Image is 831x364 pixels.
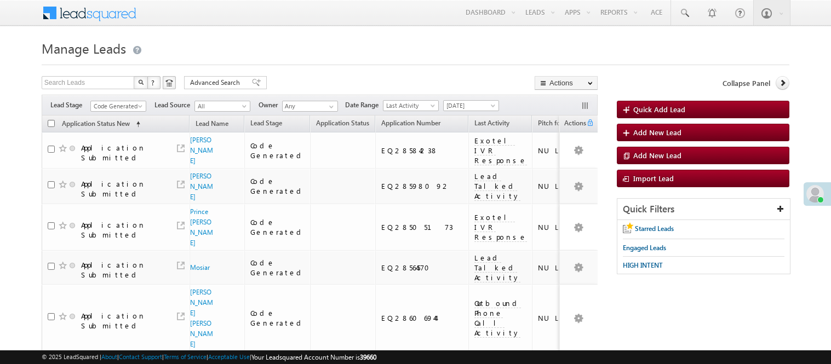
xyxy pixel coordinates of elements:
[81,220,163,240] div: Application Submitted
[90,101,146,112] a: Code Generated
[56,117,146,131] a: Application Status New (sorted ascending)
[323,101,337,112] a: Show All Items
[559,117,586,131] span: Actions
[623,261,663,269] span: HIGH INTENT
[383,100,439,111] a: Last Activity
[532,117,579,131] a: Pitch for MF
[164,353,207,360] a: Terms of Service
[81,179,163,199] div: Application Submitted
[190,172,213,201] a: [PERSON_NAME]
[282,101,338,112] input: Type to Search
[250,141,305,160] div: Code Generated
[635,224,674,233] span: Starred Leads
[250,176,305,196] div: Code Generated
[250,217,305,237] div: Code Generated
[376,117,446,131] a: Application Number
[381,181,463,191] div: EQ28598092
[633,174,674,183] span: Import Lead
[617,199,790,220] div: Quick Filters
[381,313,463,323] div: EQ28606944
[538,222,575,232] div: NULL
[190,263,210,271] a: Mosiar
[194,101,250,112] a: All
[119,353,162,360] a: Contact Support
[250,119,282,127] span: Lead Stage
[190,78,243,88] span: Advanced Search
[535,76,598,90] button: Actions
[474,136,527,165] span: Exotel IVR Response
[131,120,140,129] span: (sorted ascending)
[190,207,213,247] a: Prince [PERSON_NAME]
[381,222,463,232] div: EQ28505173
[101,353,117,360] a: About
[474,212,527,242] span: Exotel IVR Response
[42,352,376,362] span: © 2025 LeadSquared | | | | |
[250,258,305,278] div: Code Generated
[259,100,282,110] span: Owner
[251,353,376,361] span: Your Leadsquared Account Number is
[383,101,435,111] span: Last Activity
[474,171,520,201] span: Lead Talked Activity
[381,119,440,127] span: Application Number
[190,136,213,165] a: [PERSON_NAME]
[381,263,463,273] div: EQ28564570
[147,76,161,89] button: ?
[474,298,521,338] span: Outbound Phone Call Activity
[538,119,574,127] span: Pitch for MF
[250,308,305,328] div: Code Generated
[42,39,126,57] span: Manage Leads
[195,101,247,111] span: All
[316,119,369,127] span: Application Status
[633,105,685,114] span: Quick Add Lead
[208,353,250,360] a: Acceptable Use
[345,100,383,110] span: Date Range
[311,117,375,131] a: Application Status
[444,101,496,111] span: [DATE]
[381,146,463,155] div: EQ28584238
[138,79,144,85] img: Search
[81,143,163,163] div: Application Submitted
[245,117,288,131] a: Lead Stage
[48,120,55,127] input: Check all records
[62,119,130,128] span: Application Status New
[154,100,194,110] span: Lead Source
[723,78,770,88] span: Collapse Panel
[633,128,681,137] span: Add New Lead
[633,151,681,160] span: Add New Lead
[538,146,575,155] div: NULL
[443,100,499,111] a: [DATE]
[81,311,163,331] div: Application Submitted
[623,244,666,252] span: Engaged Leads
[538,313,575,323] div: NULL
[538,263,575,273] div: NULL
[151,78,156,87] span: ?
[50,100,90,110] span: Lead Stage
[190,118,234,132] a: Lead Name
[469,117,515,131] a: Last Activity
[360,353,376,361] span: 39660
[538,181,575,191] div: NULL
[81,260,163,280] div: Application Submitted
[474,253,520,282] span: Lead Talked Activity
[190,288,213,348] a: [PERSON_NAME] [PERSON_NAME]
[91,101,143,111] span: Code Generated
